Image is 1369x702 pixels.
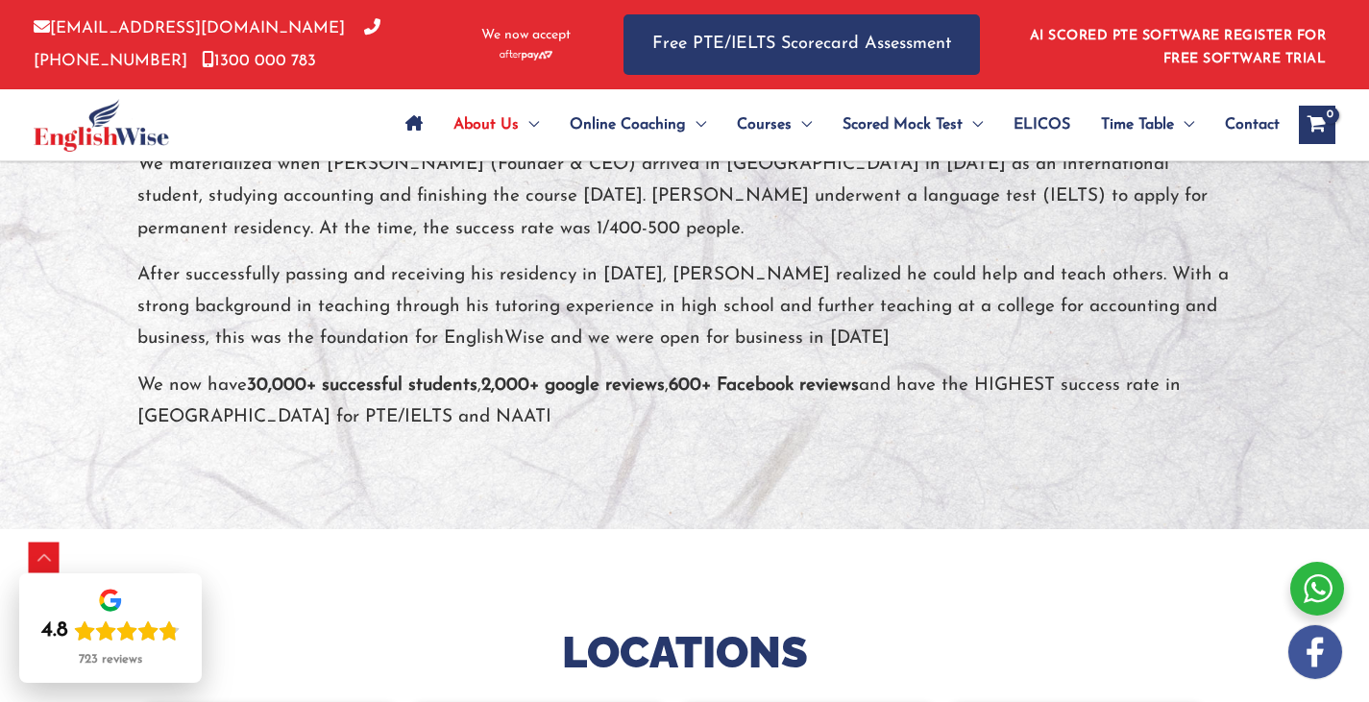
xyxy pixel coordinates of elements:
[1014,91,1070,158] span: ELICOS
[1288,625,1342,679] img: white-facebook.png
[79,652,142,667] div: 723 reviews
[519,91,539,158] span: Menu Toggle
[737,91,792,158] span: Courses
[247,376,477,395] strong: 30,000+ successful students
[623,14,980,75] a: Free PTE/IELTS Scorecard Assessment
[41,617,180,644] div: Rating: 4.8 out of 5
[721,91,827,158] a: CoursesMenu Toggle
[1299,106,1335,144] a: View Shopping Cart, empty
[1174,91,1194,158] span: Menu Toggle
[1018,13,1335,76] aside: Header Widget 1
[137,370,1233,434] p: We now have , , and have the HIGHEST success rate in [GEOGRAPHIC_DATA] for PTE/IELTS and NAATI
[34,99,169,152] img: cropped-ew-logo
[438,91,554,158] a: About UsMenu Toggle
[481,376,665,395] strong: 2,000+ google reviews
[1086,91,1210,158] a: Time TableMenu Toggle
[554,91,721,158] a: Online CoachingMenu Toggle
[500,50,552,61] img: Afterpay-Logo
[390,91,1280,158] nav: Site Navigation: Main Menu
[137,149,1233,245] p: We materialized when [PERSON_NAME] (Founder & CEO) arrived in [GEOGRAPHIC_DATA] in [DATE] as an i...
[1101,91,1174,158] span: Time Table
[843,91,963,158] span: Scored Mock Test
[202,53,316,69] a: 1300 000 783
[481,26,571,45] span: We now accept
[963,91,983,158] span: Menu Toggle
[41,617,68,644] div: 4.8
[792,91,812,158] span: Menu Toggle
[686,91,706,158] span: Menu Toggle
[827,91,998,158] a: Scored Mock TestMenu Toggle
[562,627,808,678] strong: LOCATIONS
[1225,91,1280,158] span: Contact
[453,91,519,158] span: About Us
[570,91,686,158] span: Online Coaching
[669,376,859,395] strong: 600+ Facebook reviews
[998,91,1086,158] a: ELICOS
[1030,29,1327,66] a: AI SCORED PTE SOFTWARE REGISTER FOR FREE SOFTWARE TRIAL
[34,20,380,68] a: [PHONE_NUMBER]
[1210,91,1280,158] a: Contact
[34,20,345,36] a: [EMAIL_ADDRESS][DOMAIN_NAME]
[137,259,1233,355] p: After successfully passing and receiving his residency in [DATE], [PERSON_NAME] realized he could...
